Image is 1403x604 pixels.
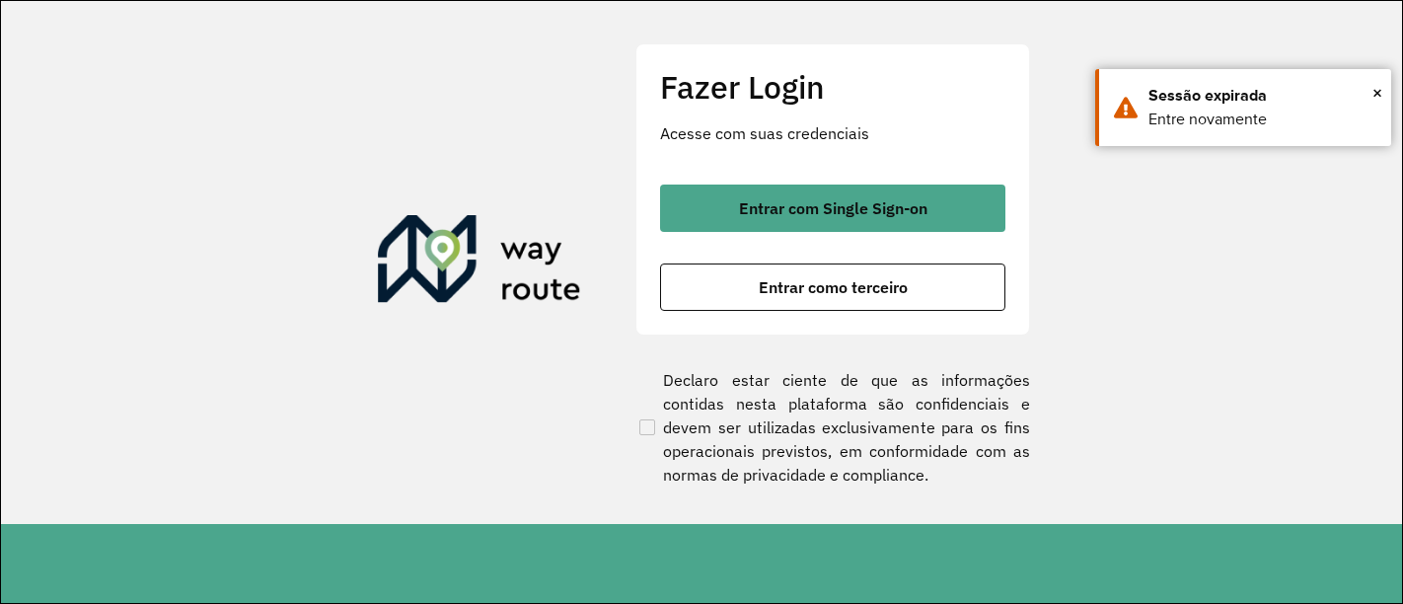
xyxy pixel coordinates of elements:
span: × [1372,78,1382,108]
div: Entre novamente [1148,108,1376,131]
button: button [660,264,1005,311]
button: Close [1372,78,1382,108]
label: Declaro estar ciente de que as informações contidas nesta plataforma são confidenciais e devem se... [635,368,1030,487]
h2: Fazer Login [660,68,1005,106]
img: Roteirizador AmbevTech [378,215,581,310]
button: button [660,185,1005,232]
span: Entrar como terceiro [759,279,908,295]
div: Sessão expirada [1148,84,1376,108]
p: Acesse com suas credenciais [660,121,1005,145]
span: Entrar com Single Sign-on [739,200,927,216]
